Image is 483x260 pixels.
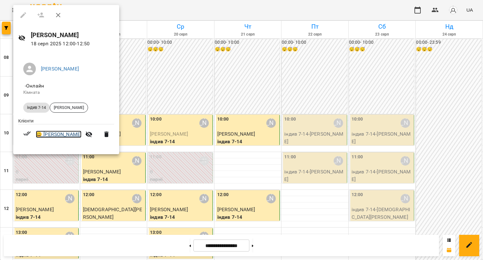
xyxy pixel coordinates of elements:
span: індив 7-14 [23,105,50,110]
p: 18 серп 2025 12:00 - 12:50 [31,40,114,48]
a: [PERSON_NAME] [41,66,79,72]
div: [PERSON_NAME] [50,103,88,113]
span: [PERSON_NAME] [50,105,88,110]
h6: [PERSON_NAME] [31,30,114,40]
ul: Клієнти [18,118,114,147]
p: Кімната [23,89,109,96]
span: - Онлайн [23,83,45,89]
a: 😀 [PERSON_NAME] [36,131,81,138]
svg: Візит сплачено [23,130,31,137]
